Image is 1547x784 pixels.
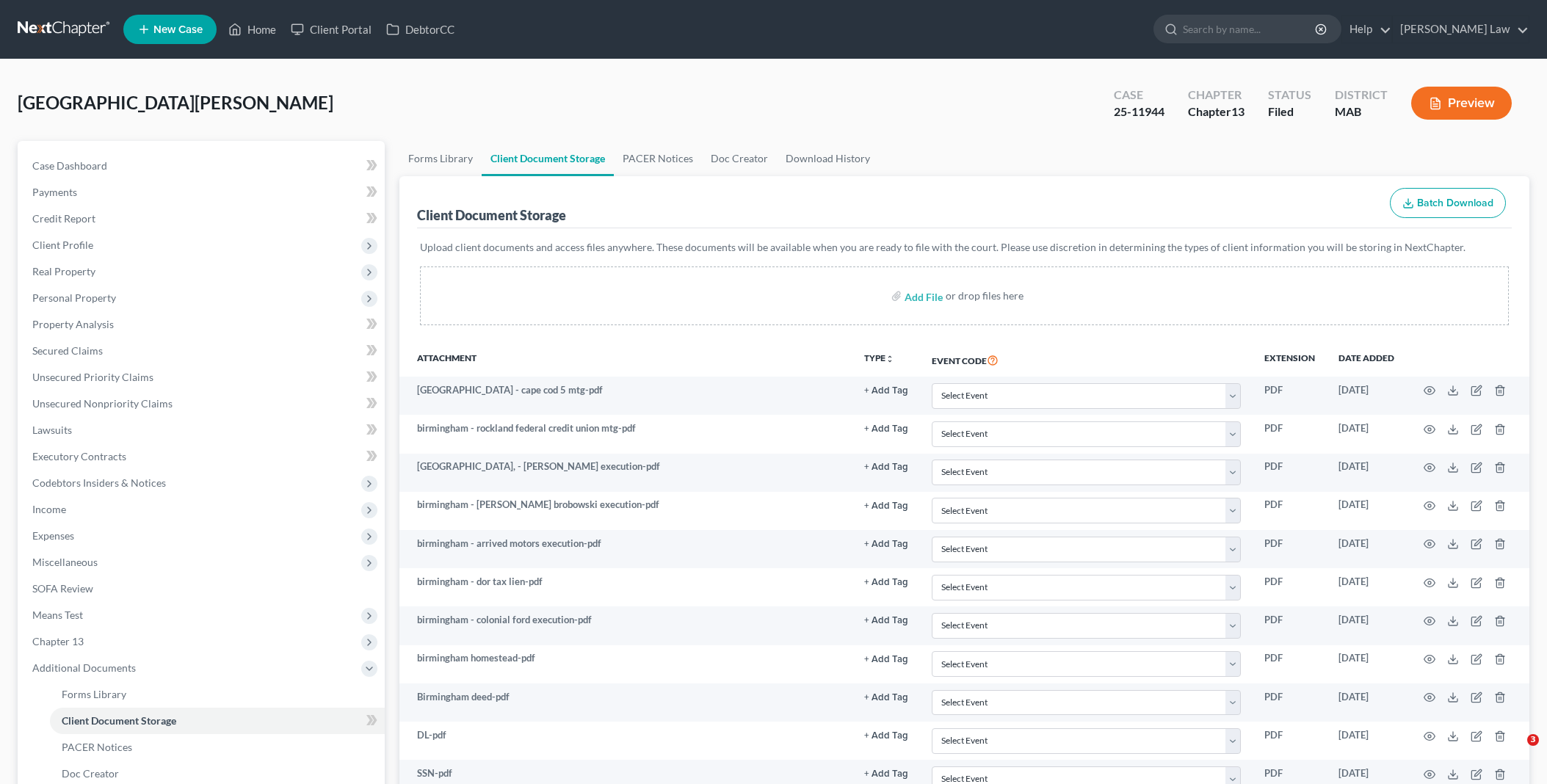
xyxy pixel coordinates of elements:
td: [DATE] [1327,492,1406,530]
button: + Add Tag [864,731,908,741]
a: + Add Tag [864,460,908,473]
a: + Add Tag [864,575,908,589]
span: Client Document Storage [62,714,176,727]
span: Secured Claims [32,344,103,357]
th: Attachment [399,343,852,377]
div: Filed [1268,104,1311,120]
span: Codebtors Insiders & Notices [32,476,166,489]
span: Lawsuits [32,424,72,436]
a: Lawsuits [21,417,385,443]
a: + Add Tag [864,690,908,704]
span: Batch Download [1417,197,1493,209]
a: + Add Tag [864,537,908,551]
span: Real Property [32,265,95,277]
td: birmingham - dor tax lien-pdf [399,568,852,606]
span: Unsecured Nonpriority Claims [32,397,173,410]
span: Doc Creator [62,767,119,780]
button: + Add Tag [864,386,908,396]
span: Personal Property [32,291,116,304]
a: Executory Contracts [21,443,385,470]
span: New Case [153,24,203,35]
a: Doc Creator [702,141,777,176]
a: [PERSON_NAME] Law [1393,16,1529,43]
td: birmingham - colonial ford execution-pdf [399,606,852,645]
button: Batch Download [1390,188,1506,219]
span: Case Dashboard [32,159,107,172]
th: Extension [1253,343,1327,377]
a: Forms Library [50,681,385,708]
td: [DATE] [1327,722,1406,760]
td: [DATE] [1327,606,1406,645]
span: Payments [32,186,77,198]
span: Forms Library [62,688,126,700]
button: + Add Tag [864,540,908,549]
td: PDF [1253,568,1327,606]
span: Miscellaneous [32,556,98,568]
span: SOFA Review [32,582,93,595]
a: Unsecured Nonpriority Claims [21,391,385,417]
td: birmingham - arrived motors execution-pdf [399,530,852,568]
td: [GEOGRAPHIC_DATA] - cape cod 5 mtg-pdf [399,377,852,415]
div: 25-11944 [1114,104,1164,120]
span: [GEOGRAPHIC_DATA][PERSON_NAME] [18,92,333,113]
span: PACER Notices [62,741,132,753]
a: Payments [21,179,385,206]
span: Additional Documents [32,661,136,674]
a: PACER Notices [614,141,702,176]
div: Chapter [1188,104,1245,120]
td: PDF [1253,377,1327,415]
td: [GEOGRAPHIC_DATA], - [PERSON_NAME] execution-pdf [399,454,852,492]
span: Income [32,503,66,515]
a: Download History [777,141,879,176]
div: or drop files here [946,288,1024,303]
button: + Add Tag [864,462,908,472]
a: SOFA Review [21,576,385,602]
span: Credit Report [32,212,95,225]
a: + Add Tag [864,383,908,397]
a: + Add Tag [864,766,908,780]
div: District [1335,87,1388,104]
span: Unsecured Priority Claims [32,371,153,383]
a: + Add Tag [864,498,908,512]
a: Client Document Storage [482,141,614,176]
div: Status [1268,87,1311,104]
div: Client Document Storage [417,206,566,224]
a: Secured Claims [21,338,385,364]
i: unfold_more [885,355,894,363]
td: [DATE] [1327,530,1406,568]
a: + Add Tag [864,728,908,742]
td: PDF [1253,606,1327,645]
a: DebtorCC [379,16,462,43]
button: TYPEunfold_more [864,354,894,363]
a: Case Dashboard [21,153,385,179]
button: + Add Tag [864,616,908,625]
td: [DATE] [1327,377,1406,415]
td: [DATE] [1327,568,1406,606]
a: Forms Library [399,141,482,176]
a: Home [221,16,283,43]
a: Client Document Storage [50,708,385,734]
span: Chapter 13 [32,635,84,647]
td: [DATE] [1327,454,1406,492]
td: birmingham - rockland federal credit union mtg-pdf [399,415,852,453]
span: 13 [1231,104,1245,118]
button: Preview [1411,87,1512,120]
span: Means Test [32,609,83,621]
span: Client Profile [32,239,93,251]
td: PDF [1253,722,1327,760]
td: PDF [1253,683,1327,722]
a: Credit Report [21,206,385,232]
button: + Add Tag [864,501,908,511]
a: Unsecured Priority Claims [21,364,385,391]
a: + Add Tag [864,613,908,627]
button: + Add Tag [864,693,908,703]
a: Client Portal [283,16,379,43]
td: [DATE] [1327,683,1406,722]
td: PDF [1253,492,1327,530]
td: birmingham - [PERSON_NAME] brobowski execution-pdf [399,492,852,530]
button: + Add Tag [864,655,908,664]
td: PDF [1253,415,1327,453]
td: PDF [1253,454,1327,492]
a: Help [1342,16,1391,43]
input: Search by name... [1183,15,1317,43]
